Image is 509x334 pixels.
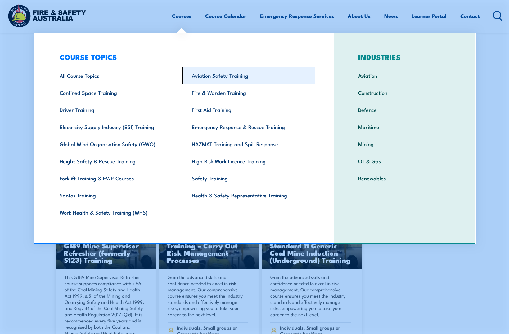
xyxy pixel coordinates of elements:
a: Work Health & Safety Training (WHS) [50,204,182,221]
a: Contact [460,8,480,24]
a: Confined Space Training [50,84,182,101]
a: News [384,8,398,24]
h3: INDUSTRIES [349,53,461,61]
a: HAZMAT Training and Spill Response [182,135,315,152]
a: Aviation [349,67,461,84]
a: Emergency Response Services [260,8,334,24]
h3: Standard 11 Generic Coal Mine Induction (Underground) Training [270,242,354,263]
p: Gain the advanced skills and confidence needed to excel in risk management. Our comprehensive cou... [270,274,351,318]
a: Maritime [349,118,461,135]
a: Electricity Supply Industry (ESI) Training [50,118,182,135]
a: All Course Topics [50,67,182,84]
a: Global Wind Organisation Safety (GWO) [50,135,182,152]
a: Driver Training [50,101,182,118]
h3: COURSE TOPICS [50,53,315,61]
a: About Us [348,8,371,24]
a: High Risk Work Licence Training [182,152,315,169]
a: Renewables [349,169,461,187]
a: Defence [349,101,461,118]
a: Learner Portal [412,8,447,24]
a: Fire & Warden Training [182,84,315,101]
a: Health & Safety Representative Training [182,187,315,204]
a: Oil & Gas [349,152,461,169]
a: Mining [349,135,461,152]
p: Gain the advanced skills and confidence needed to excel in risk management. Our comprehensive cou... [168,274,248,318]
a: Santos Training [50,187,182,204]
a: Safety Training [182,169,315,187]
a: First Aid Training [182,101,315,118]
a: Courses [172,8,191,24]
a: Course Calendar [205,8,246,24]
a: Height Safety & Rescue Training [50,152,182,169]
h3: G189 Mine Supervisor Refresher (formerly S123) Training [64,242,148,263]
a: Forklift Training & EWP Courses [50,169,182,187]
a: Aviation Safety Training [182,67,315,84]
a: Emergency Response & Rescue Training [182,118,315,135]
a: Construction [349,84,461,101]
h3: G2 Mine Supervisor Training – Carry Out Risk Management Processes [167,235,251,263]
